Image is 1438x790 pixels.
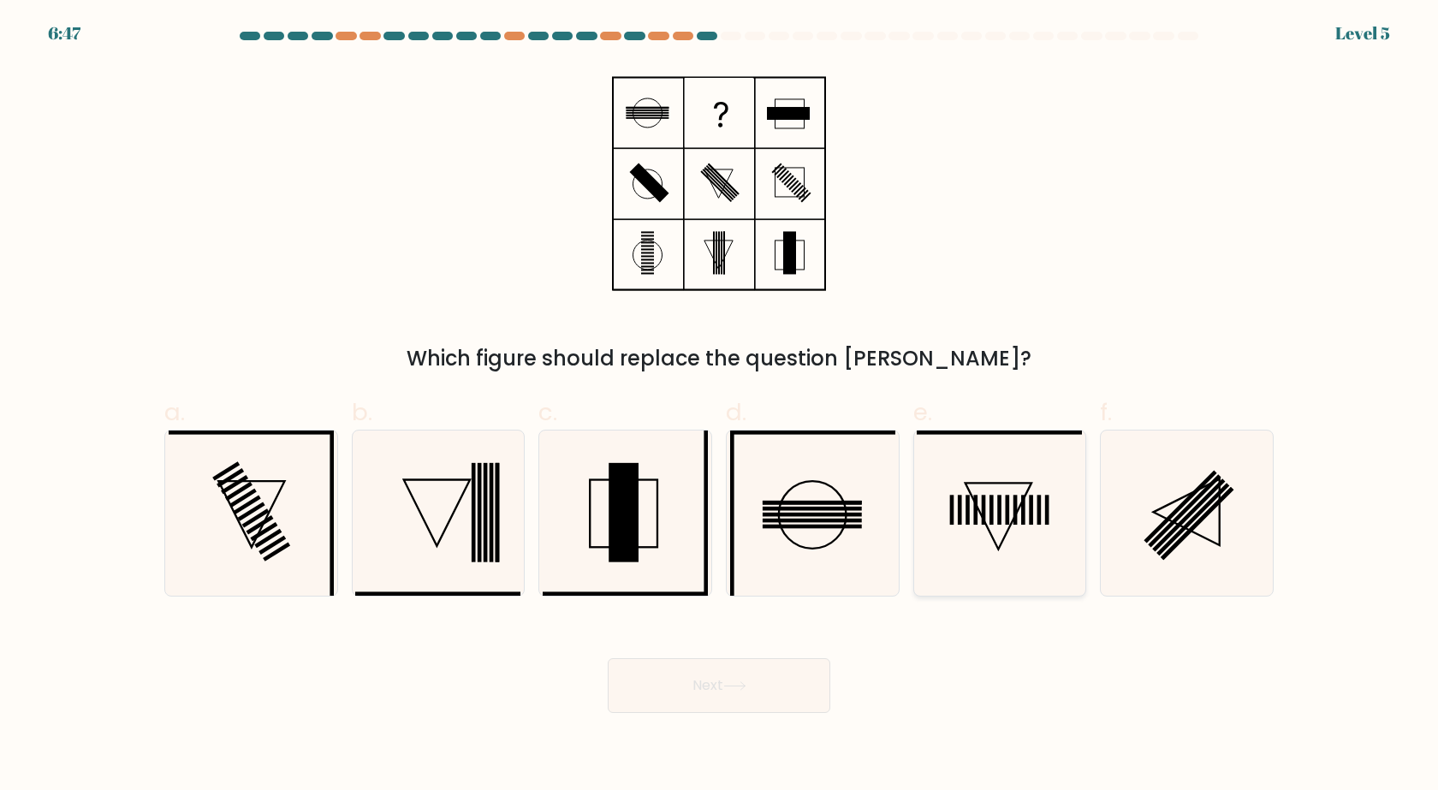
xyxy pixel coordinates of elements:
span: c. [538,395,557,429]
div: Which figure should replace the question [PERSON_NAME]? [175,343,1263,374]
span: e. [913,395,932,429]
span: d. [726,395,746,429]
span: a. [164,395,185,429]
button: Next [608,658,830,713]
span: b. [352,395,372,429]
span: f. [1100,395,1112,429]
div: 6:47 [48,21,80,46]
div: Level 5 [1335,21,1390,46]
